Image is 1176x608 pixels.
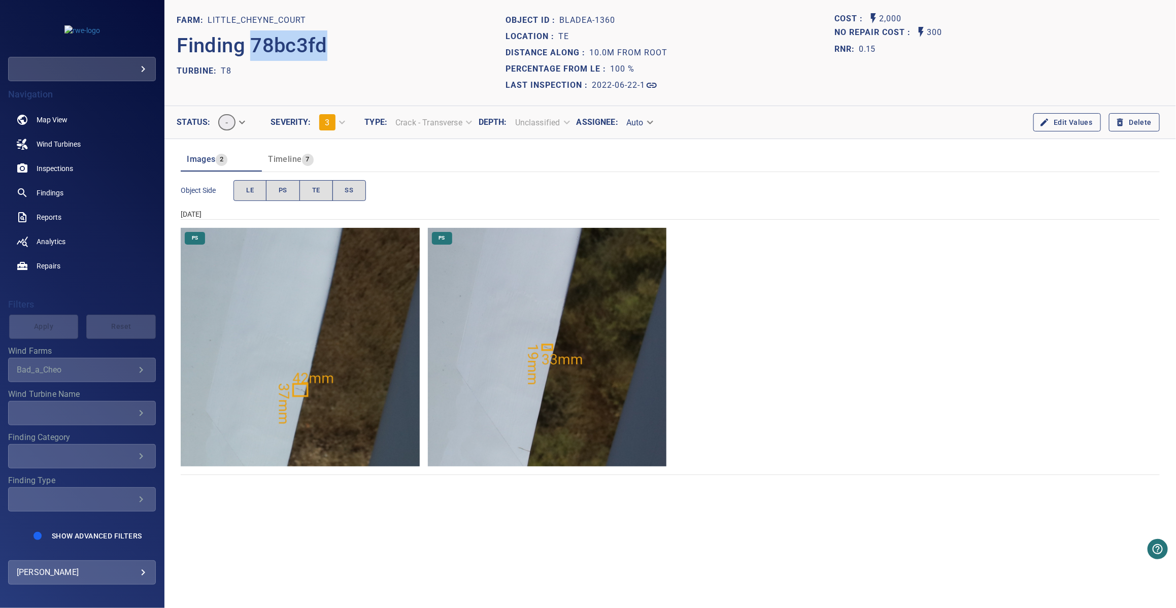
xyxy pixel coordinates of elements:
[927,26,943,40] p: 300
[177,65,221,77] p: TURBINE:
[433,234,451,242] span: PS
[867,12,880,24] svg: Auto Cost
[559,30,569,43] p: TE
[64,25,100,36] img: rwe-logo
[37,237,65,247] span: Analytics
[592,79,658,91] a: 2022-06-22-1
[611,63,635,75] p: 100 %
[1109,113,1160,132] button: Delete
[506,14,560,26] p: Object ID :
[506,79,592,91] p: Last Inspection :
[302,154,314,165] span: 7
[17,365,135,375] div: Bad_a_Cheo
[233,180,266,201] button: LE
[8,347,156,355] label: Wind Farms
[216,154,227,165] span: 2
[268,154,301,164] span: Timeline
[1033,113,1100,132] button: Edit Values
[177,14,208,26] p: FARM:
[46,528,148,544] button: Show Advanced Filters
[835,28,915,38] h1: No Repair Cost :
[8,132,156,156] a: windturbines noActive
[8,57,156,81] div: rwe
[177,118,210,126] label: Status :
[364,118,387,126] label: Type :
[181,209,1160,219] div: [DATE]
[8,358,156,382] div: Wind Farms
[186,234,204,242] span: PS
[8,444,156,468] div: Finding Category
[299,180,333,201] button: TE
[8,229,156,254] a: analytics noActive
[37,115,68,125] span: Map View
[835,41,876,57] span: The ratio of the additional incurred cost of repair in 1 year and the cost of repairing today. Fi...
[210,110,251,134] div: -
[221,65,231,77] p: T8
[208,14,306,26] p: Little_Cheyne_Court
[311,110,352,134] div: 3
[233,180,366,201] div: objectSide
[835,26,915,40] span: Projected additional costs incurred by waiting 1 year to repair. This is a function of possible i...
[8,181,156,205] a: findings noActive
[8,299,156,310] h4: Filters
[479,118,507,126] label: Depth :
[37,261,60,271] span: Repairs
[8,156,156,181] a: inspections noActive
[506,30,559,43] p: Location :
[506,47,590,59] p: Distance along :
[345,185,354,196] span: SS
[219,118,234,127] span: -
[8,477,156,485] label: Finding Type
[312,185,320,196] span: TE
[279,185,287,196] span: PS
[428,228,666,466] img: Little_Cheyne_Court/T8/2022-06-22-1/2022-06-22-1/image306wp110.jpg
[37,212,61,222] span: Reports
[37,163,73,174] span: Inspections
[325,118,329,127] span: 3
[17,564,147,581] div: [PERSON_NAME]
[37,139,81,149] span: Wind Turbines
[181,185,233,195] span: Object Side
[8,205,156,229] a: reports noActive
[590,47,668,59] p: 10.0m from root
[618,114,660,131] div: Auto
[246,185,254,196] span: LE
[181,228,419,466] img: Little_Cheyne_Court/T8/2022-06-22-1/2022-06-22-1/image309wp111.jpg
[52,532,142,540] span: Show Advanced Filters
[332,180,366,201] button: SS
[177,30,327,61] p: Finding 78bc3fd
[835,12,867,26] span: The base labour and equipment costs to repair the finding. Does not include the loss of productio...
[8,89,156,99] h4: Navigation
[507,114,577,131] div: Unclassified
[271,118,311,126] label: Severity :
[8,390,156,398] label: Wind Turbine Name
[577,118,618,126] label: Assignee :
[880,12,902,26] p: 2,000
[8,433,156,442] label: Finding Category
[560,14,616,26] p: bladeA-1360
[506,63,611,75] p: Percentage from LE :
[835,14,867,24] h1: Cost :
[915,26,927,38] svg: Auto No Repair Cost
[859,43,876,55] p: 0.15
[835,43,859,55] h1: RNR:
[266,180,300,201] button: PS
[387,114,479,131] div: Crack - Transverse
[8,401,156,425] div: Wind Turbine Name
[8,487,156,512] div: Finding Type
[8,254,156,278] a: repairs noActive
[37,188,63,198] span: Findings
[592,79,646,91] p: 2022-06-22-1
[8,108,156,132] a: map noActive
[187,154,215,164] span: Images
